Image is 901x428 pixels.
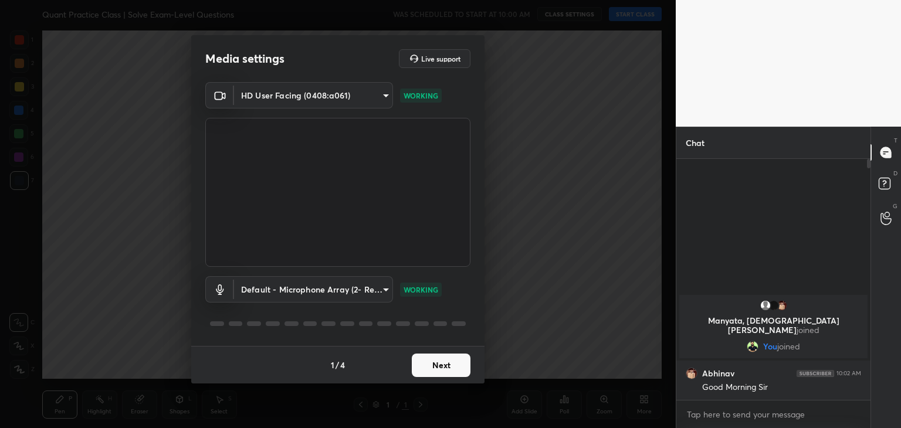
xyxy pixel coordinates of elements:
[340,359,345,371] h4: 4
[676,293,870,400] div: grid
[776,300,788,311] img: eb3fd125d02749659d234ba3bc1c00e6.jpg
[234,82,393,108] div: HD User Facing (0408:a061)
[331,359,334,371] h4: 1
[686,368,697,379] img: eb3fd125d02749659d234ba3bc1c00e6.jpg
[836,370,861,377] div: 10:02 AM
[234,276,393,303] div: HD User Facing (0408:a061)
[686,316,861,335] p: Manyata, [DEMOGRAPHIC_DATA][PERSON_NAME]
[797,324,819,335] span: joined
[702,382,861,393] div: Good Morning Sir
[421,55,460,62] h5: Live support
[777,342,800,351] span: joined
[336,359,339,371] h4: /
[412,354,470,377] button: Next
[797,370,834,377] img: 4P8fHbbgJtejmAAAAAElFTkSuQmCC
[893,169,897,178] p: D
[404,90,438,101] p: WORKING
[205,51,284,66] h2: Media settings
[893,202,897,210] p: G
[747,341,758,352] img: 6f4578c4c6224cea84386ccc78b3bfca.jpg
[894,136,897,145] p: T
[763,342,777,351] span: You
[768,300,780,311] img: c6a1c05b4ef34f5bad3968ddbb1ef01f.jpg
[702,368,734,379] h6: Abhinav
[676,127,714,158] p: Chat
[760,300,771,311] img: default.png
[404,284,438,295] p: WORKING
